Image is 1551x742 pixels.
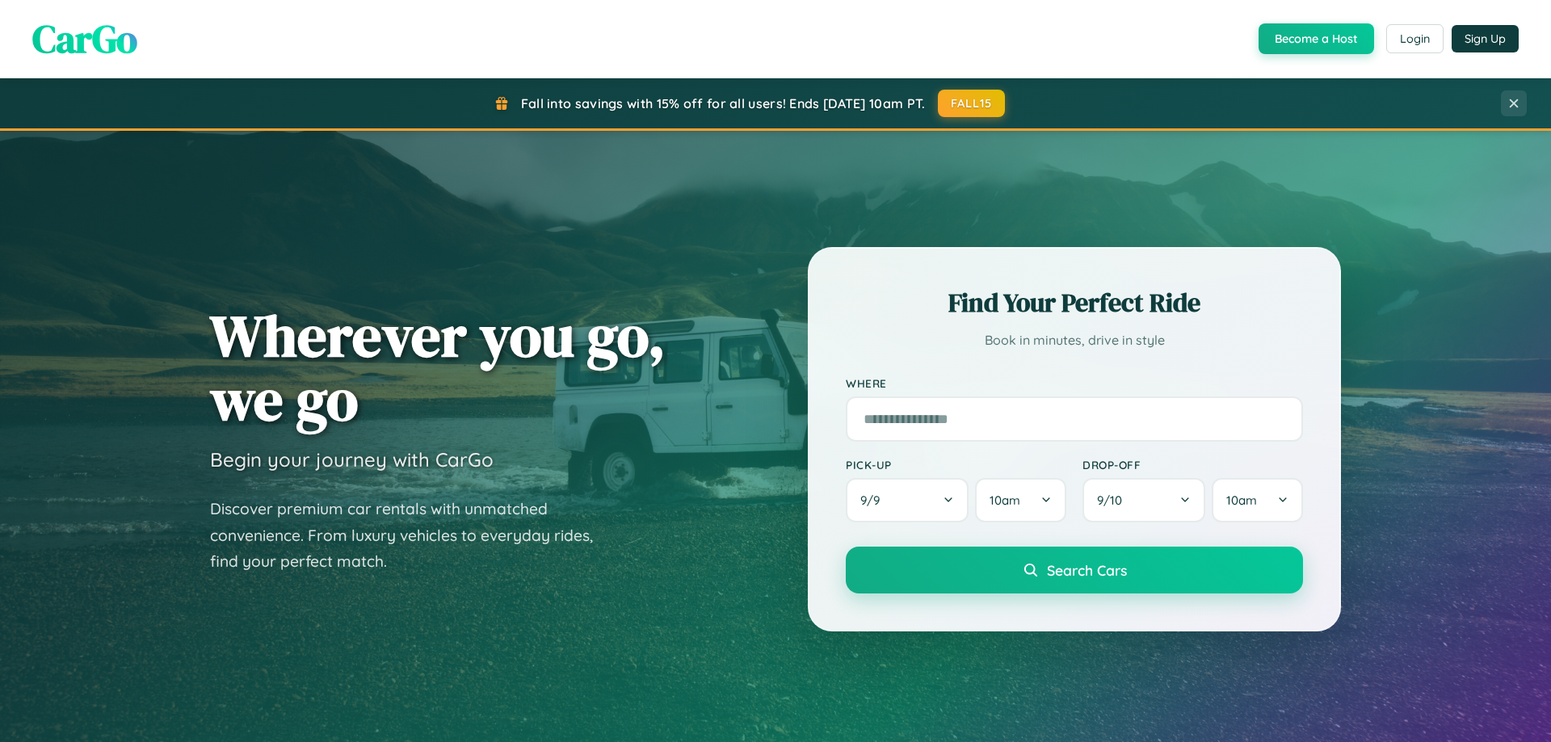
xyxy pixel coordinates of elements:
[1082,478,1205,522] button: 9/10
[521,95,926,111] span: Fall into savings with 15% off for all users! Ends [DATE] 10am PT.
[1097,493,1130,508] span: 9 / 10
[846,329,1303,352] p: Book in minutes, drive in style
[210,496,614,575] p: Discover premium car rentals with unmatched convenience. From luxury vehicles to everyday rides, ...
[32,12,137,65] span: CarGo
[210,304,666,431] h1: Wherever you go, we go
[990,493,1020,508] span: 10am
[1386,24,1444,53] button: Login
[1047,561,1127,579] span: Search Cars
[1212,478,1303,522] button: 10am
[846,376,1303,390] label: Where
[1082,458,1303,472] label: Drop-off
[1226,493,1257,508] span: 10am
[846,547,1303,593] button: Search Cars
[846,458,1066,472] label: Pick-up
[210,447,494,472] h3: Begin your journey with CarGo
[975,478,1066,522] button: 10am
[846,285,1303,321] h2: Find Your Perfect Ride
[1452,25,1519,52] button: Sign Up
[846,478,969,522] button: 9/9
[860,493,888,508] span: 9 / 9
[938,90,1006,117] button: FALL15
[1259,23,1374,54] button: Become a Host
